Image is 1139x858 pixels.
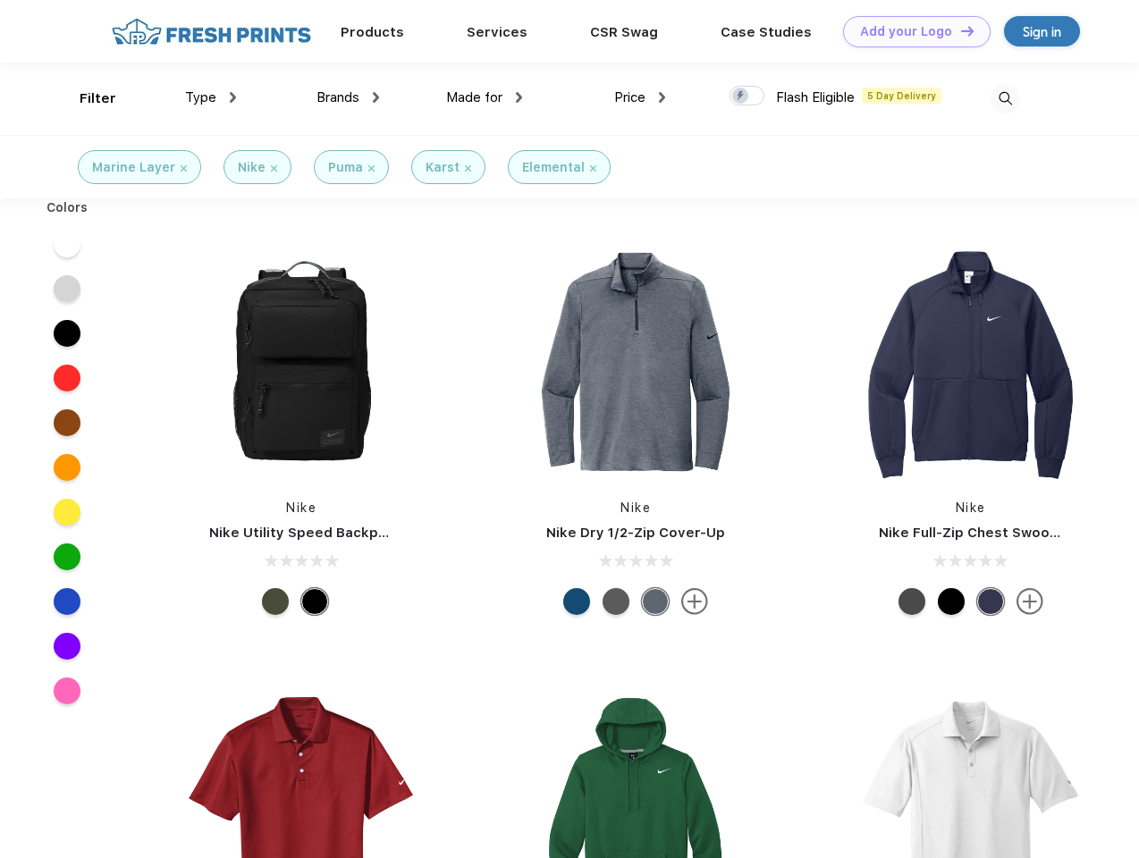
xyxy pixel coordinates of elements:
[899,588,925,615] div: Anthracite
[182,243,420,481] img: func=resize&h=266
[1017,588,1043,615] img: more.svg
[33,198,102,217] div: Colors
[961,26,974,36] img: DT
[262,588,289,615] div: Cargo Khaki
[238,158,266,177] div: Nike
[230,92,236,103] img: dropdown.png
[879,525,1117,541] a: Nike Full-Zip Chest Swoosh Jacket
[860,24,952,39] div: Add your Logo
[316,89,359,105] span: Brands
[642,588,669,615] div: Navy Heather
[80,88,116,109] div: Filter
[516,92,522,103] img: dropdown.png
[106,16,316,47] img: fo%20logo%202.webp
[1023,21,1061,42] div: Sign in
[467,24,527,40] a: Services
[956,500,986,515] a: Nike
[373,92,379,103] img: dropdown.png
[563,588,590,615] div: Gym Blue
[92,158,175,177] div: Marine Layer
[614,89,645,105] span: Price
[977,588,1004,615] div: Midnight Navy
[620,500,651,515] a: Nike
[938,588,965,615] div: Black
[341,24,404,40] a: Products
[991,84,1020,114] img: desktop_search.svg
[209,525,402,541] a: Nike Utility Speed Backpack
[1004,16,1080,46] a: Sign in
[301,588,328,615] div: Black
[328,158,363,177] div: Puma
[522,158,585,177] div: Elemental
[603,588,629,615] div: Black Heather
[862,88,941,104] span: 5 Day Delivery
[465,165,471,172] img: filter_cancel.svg
[181,165,187,172] img: filter_cancel.svg
[368,165,375,172] img: filter_cancel.svg
[517,243,755,481] img: func=resize&h=266
[590,24,658,40] a: CSR Swag
[590,165,596,172] img: filter_cancel.svg
[286,500,316,515] a: Nike
[659,92,665,103] img: dropdown.png
[852,243,1090,481] img: func=resize&h=266
[271,165,277,172] img: filter_cancel.svg
[446,89,502,105] span: Made for
[776,89,855,105] span: Flash Eligible
[426,158,460,177] div: Karst
[185,89,216,105] span: Type
[546,525,725,541] a: Nike Dry 1/2-Zip Cover-Up
[681,588,708,615] img: more.svg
